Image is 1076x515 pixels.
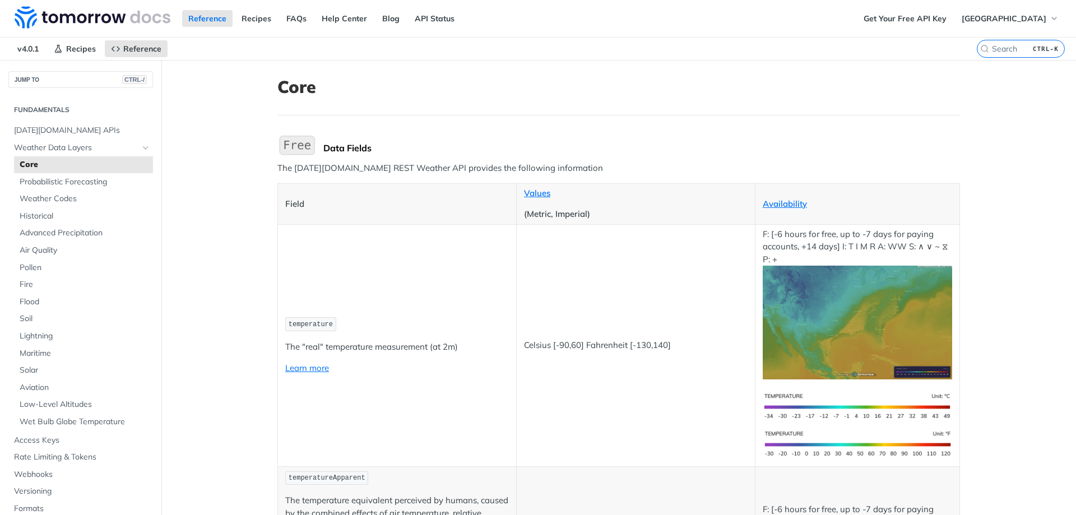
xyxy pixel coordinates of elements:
[409,10,461,27] a: API Status
[20,416,150,428] span: Wet Bulb Globe Temperature
[316,10,373,27] a: Help Center
[524,339,748,352] p: Celsius [-90,60] Fahrenheit [-130,140]
[14,469,150,480] span: Webhooks
[277,77,960,97] h1: Core
[956,10,1065,27] button: [GEOGRAPHIC_DATA]
[14,225,153,242] a: Advanced Precipitation
[8,432,153,449] a: Access Keys
[763,198,807,209] a: Availability
[323,142,960,154] div: Data Fields
[14,208,153,225] a: Historical
[20,228,150,239] span: Advanced Precipitation
[20,159,150,170] span: Core
[8,483,153,500] a: Versioning
[376,10,406,27] a: Blog
[123,44,161,54] span: Reference
[524,188,550,198] a: Values
[14,191,153,207] a: Weather Codes
[20,365,150,376] span: Solar
[8,105,153,115] h2: Fundamentals
[14,396,153,413] a: Low-Level Altitudes
[14,328,153,345] a: Lightning
[14,174,153,191] a: Probabilistic Forecasting
[277,162,960,175] p: The [DATE][DOMAIN_NAME] REST Weather API provides the following information
[14,362,153,379] a: Solar
[15,6,170,29] img: Tomorrow.io Weather API Docs
[14,125,150,136] span: [DATE][DOMAIN_NAME] APIs
[182,10,233,27] a: Reference
[285,198,509,211] p: Field
[20,193,150,205] span: Weather Codes
[20,382,150,393] span: Aviation
[14,435,150,446] span: Access Keys
[11,40,45,57] span: v4.0.1
[14,294,153,310] a: Flood
[105,40,168,57] a: Reference
[14,142,138,154] span: Weather Data Layers
[280,10,313,27] a: FAQs
[8,122,153,139] a: [DATE][DOMAIN_NAME] APIs
[285,341,509,354] p: The "real" temperature measurement (at 2m)
[20,399,150,410] span: Low-Level Altitudes
[20,348,150,359] span: Maritime
[48,40,102,57] a: Recipes
[20,296,150,308] span: Flood
[8,466,153,483] a: Webhooks
[14,156,153,173] a: Core
[20,313,150,324] span: Soil
[66,44,96,54] span: Recipes
[20,262,150,273] span: Pollen
[8,71,153,88] button: JUMP TOCTRL-/
[962,13,1046,24] span: [GEOGRAPHIC_DATA]
[20,279,150,290] span: Fire
[122,75,147,84] span: CTRL-/
[289,474,365,482] span: temperatureApparent
[20,211,150,222] span: Historical
[857,10,953,27] a: Get Your Free API Key
[20,245,150,256] span: Air Quality
[14,259,153,276] a: Pollen
[524,208,748,221] p: (Metric, Imperial)
[1030,43,1061,54] kbd: CTRL-K
[20,177,150,188] span: Probabilistic Forecasting
[8,449,153,466] a: Rate Limiting & Tokens
[14,379,153,396] a: Aviation
[14,503,150,514] span: Formats
[14,486,150,497] span: Versioning
[285,363,329,373] a: Learn more
[14,414,153,430] a: Wet Bulb Globe Temperature
[14,242,153,259] a: Air Quality
[980,44,989,53] svg: Search
[289,321,333,328] span: temperature
[8,140,153,156] a: Weather Data LayersHide subpages for Weather Data Layers
[235,10,277,27] a: Recipes
[14,310,153,327] a: Soil
[763,228,952,379] p: F: [-6 hours for free, up to -7 days for paying accounts, +14 days] I: T I M R A: WW S: ∧ ∨ ~ ⧖ P: +
[763,317,952,327] span: Expand image
[141,143,150,152] button: Hide subpages for Weather Data Layers
[14,276,153,293] a: Fire
[763,438,952,448] span: Expand image
[14,452,150,463] span: Rate Limiting & Tokens
[20,331,150,342] span: Lightning
[763,400,952,411] span: Expand image
[14,345,153,362] a: Maritime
